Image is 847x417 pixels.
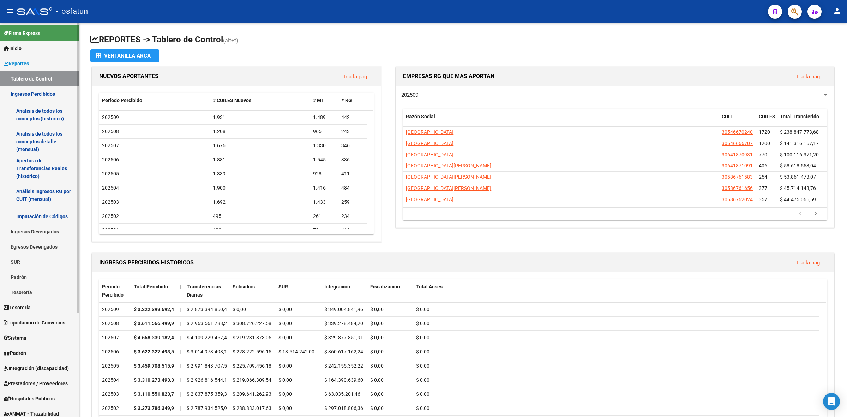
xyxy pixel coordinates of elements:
span: $ 0,00 [416,306,429,312]
span: Reportes [4,60,29,67]
div: 202505 [102,362,128,370]
span: $ 3.014.973.498,13 [187,349,230,355]
div: 261 [313,212,336,220]
div: 243 [341,127,364,136]
span: Integración [324,284,350,290]
datatable-header-cell: # CUILES Nuevos [210,93,310,108]
datatable-header-cell: Total Transferido [777,109,827,132]
div: 202509 [102,305,128,314]
span: $ 44.475.065,59 [780,197,816,202]
span: $ 0,00 [370,321,384,326]
span: 202509 [102,114,119,120]
a: Ir a la pág. [797,73,821,80]
span: $ 2.787.934.525,92 [187,405,230,411]
span: $ 308.726.227,58 [233,321,271,326]
span: - osfatun [56,4,88,19]
div: 484 [341,184,364,192]
span: $ 339.278.484,20 [324,321,363,326]
span: [GEOGRAPHIC_DATA][PERSON_NAME] [406,163,491,168]
span: 202503 [102,199,119,205]
span: EMPRESAS RG QUE MAS APORTAN [403,73,494,79]
datatable-header-cell: SUR [276,279,322,303]
div: 411 [341,170,364,178]
div: Open Intercom Messenger [823,393,840,410]
mat-icon: person [833,7,841,15]
span: [GEOGRAPHIC_DATA][PERSON_NAME] [406,185,491,191]
span: $ 329.877.851,91 [324,335,363,340]
span: $ 45.714.143,76 [780,185,816,191]
strong: $ 3.611.566.499,99 [134,321,177,326]
span: 202508 [102,129,119,134]
span: Total Percibido [134,284,168,290]
span: Período Percibido [102,284,124,298]
span: $ 0,00 [278,391,292,397]
span: $ 2.873.394.850,49 [187,306,230,312]
span: | [180,335,181,340]
span: 770 [759,152,767,157]
span: 406 [759,163,767,168]
span: [GEOGRAPHIC_DATA] [406,197,453,202]
div: 1.489 [313,113,336,121]
div: 965 [313,127,336,136]
span: $ 141.316.157,17 [780,141,819,146]
datatable-header-cell: Total Percibido [131,279,177,303]
button: Ventanilla ARCA [90,49,159,62]
button: Ir a la pág. [791,70,827,83]
span: 30586761583 [722,174,753,180]
datatable-header-cell: | [177,279,184,303]
div: 336 [341,156,364,164]
span: 202501 [102,227,119,233]
span: $ 4.109.229.457,47 [187,335,230,340]
span: Sistema [4,334,26,342]
strong: $ 4.658.339.182,43 [134,335,177,340]
strong: $ 3.110.551.823,75 [134,391,177,397]
span: 202507 [102,143,119,148]
a: go to previous page [793,210,807,218]
span: $ 297.018.806,36 [324,405,363,411]
datatable-header-cell: Período Percibido [99,279,131,303]
span: 30586761656 [722,185,753,191]
span: $ 0,00 [370,349,384,355]
span: $ 0,00 [370,391,384,397]
span: $ 0,00 [278,321,292,326]
datatable-header-cell: CUIT [719,109,756,132]
span: $ 58.618.553,04 [780,163,816,168]
span: | [180,284,181,290]
div: 495 [213,212,307,220]
span: Tesorería [4,304,31,311]
span: $ 0,00 [278,306,292,312]
button: Ir a la pág. [338,70,374,83]
span: $ 219.066.309,54 [233,377,271,383]
span: Fiscalización [370,284,400,290]
span: 30546666707 [722,141,753,146]
div: 483 [213,226,307,234]
span: $ 225.709.456,18 [233,363,271,369]
strong: $ 3.373.786.349,91 [134,405,177,411]
div: 1.692 [213,198,307,206]
a: Ir a la pág. [797,260,821,266]
datatable-header-cell: Integración [322,279,367,303]
span: $ 0,00 [416,349,429,355]
div: 1.339 [213,170,307,178]
span: $ 0,00 [370,377,384,383]
div: 202506 [102,348,128,356]
span: Período Percibido [102,97,142,103]
strong: $ 3.622.327.498,52 [134,349,177,355]
span: 1200 [759,141,770,146]
span: $ 2.991.843.707,56 [187,363,230,369]
div: 442 [341,113,364,121]
span: SUR [278,284,288,290]
span: $ 238.847.773,68 [780,129,819,135]
span: 202504 [102,185,119,191]
span: [GEOGRAPHIC_DATA] [406,141,453,146]
datatable-header-cell: Fiscalización [367,279,413,303]
span: | [180,363,181,369]
div: 1.931 [213,113,307,121]
span: Total Anses [416,284,443,290]
span: Razón Social [406,114,435,119]
datatable-header-cell: Razón Social [403,109,719,132]
div: 1.208 [213,127,307,136]
span: Inicio [4,44,22,52]
span: $ 0,00 [370,306,384,312]
span: Hospitales Públicos [4,395,55,403]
